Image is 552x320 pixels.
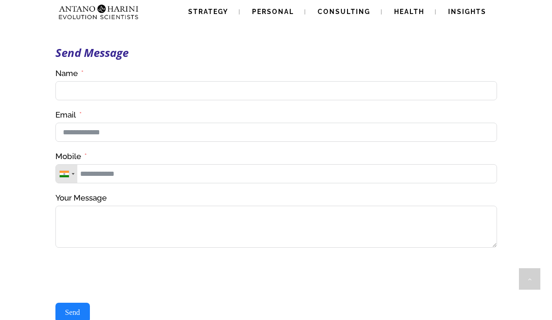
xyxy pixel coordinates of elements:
span: Personal [252,8,294,15]
input: Email [55,123,497,142]
textarea: Your Message [55,206,497,248]
label: Mobile [55,151,87,162]
label: Your Message [55,193,107,203]
span: Consulting [318,8,370,15]
span: Insights [448,8,486,15]
label: Name [55,68,84,79]
span: Health [394,8,424,15]
div: Telephone country code [56,165,77,183]
span: Strategy [188,8,228,15]
iframe: reCAPTCHA [55,257,197,293]
input: Mobile [55,164,497,183]
strong: Send Message [55,45,129,60]
label: Email [55,110,82,120]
